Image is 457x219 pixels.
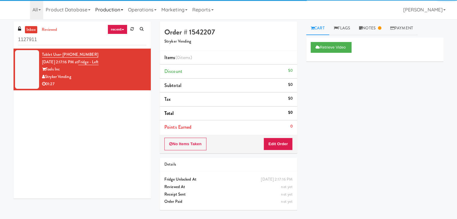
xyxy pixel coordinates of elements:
[281,199,293,204] span: not yet
[164,39,293,44] h5: Stryker Vending
[25,26,37,34] a: inbox
[164,176,293,183] div: Fridge Unlocked At
[164,198,293,205] div: Order Paid
[355,22,386,35] a: Notes
[164,124,191,130] span: Points Earned
[164,96,171,103] span: Tax
[306,22,329,35] a: Cart
[14,4,24,15] img: Micromart
[288,67,293,74] div: $0
[42,73,146,81] div: Stryker Vending
[40,26,59,34] a: reviewed
[164,138,206,150] button: No Items Taken
[281,191,293,197] span: not yet
[164,161,293,168] div: Details
[164,54,192,61] span: Items
[281,184,293,190] span: not yet
[175,54,192,61] span: (0 )
[261,176,293,183] div: [DATE] 2:17:16 PM
[164,68,182,75] span: Discount
[311,42,352,53] button: Retrieve Video
[386,22,418,35] a: Payment
[42,52,98,58] a: Tablet User· [PHONE_NUMBER]
[18,34,146,45] input: Search vision orders
[42,66,146,73] div: Tools Inc
[290,123,293,130] div: 0
[108,25,127,34] a: recent
[42,59,78,65] span: [DATE] 2:17:16 PM at
[164,28,293,36] h4: Order # 1542207
[164,82,181,89] span: Subtotal
[61,52,98,57] span: · [PHONE_NUMBER]
[180,54,191,61] ng-pluralize: items
[288,95,293,102] div: $0
[78,59,99,65] a: Fridge - Left
[288,81,293,88] div: $0
[42,80,146,88] div: 01:27
[164,191,293,198] div: Receipt Sent
[14,49,151,90] li: Tablet User· [PHONE_NUMBER][DATE] 2:17:16 PM atFridge - LeftTools IncStryker Vending01:27
[288,109,293,116] div: $0
[164,110,174,117] span: Total
[329,22,355,35] a: Flags
[164,183,293,191] div: Reviewed At
[264,138,293,150] button: Edit Order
